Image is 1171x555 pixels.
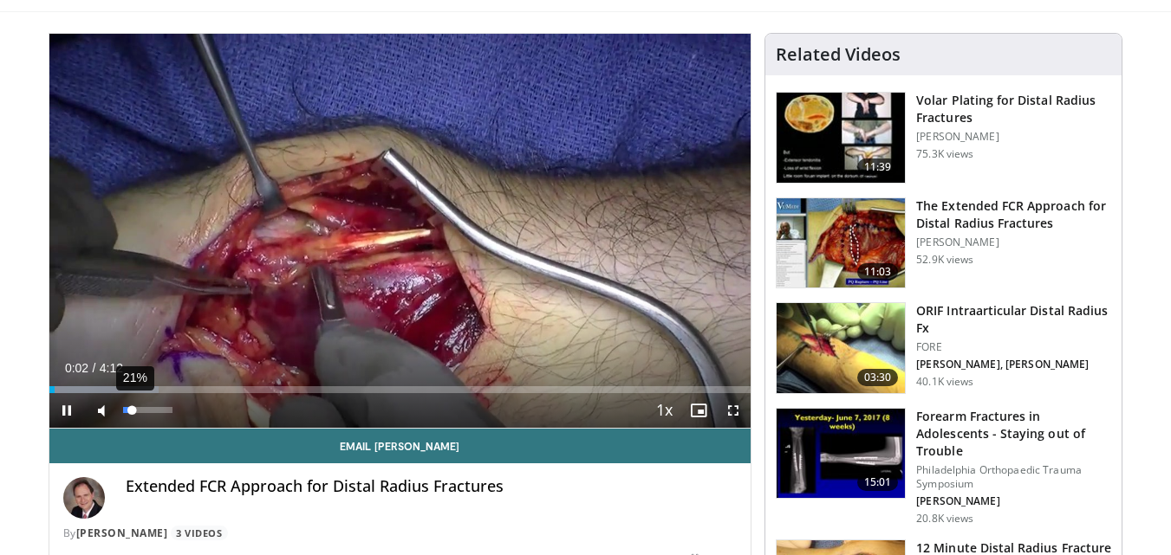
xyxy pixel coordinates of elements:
[84,393,119,428] button: Mute
[916,512,973,526] p: 20.8K views
[681,393,716,428] button: Enable picture-in-picture mode
[776,92,1111,184] a: 11:39 Volar Plating for Distal Radius Fractures [PERSON_NAME] 75.3K views
[171,526,228,540] a: 3 Videos
[49,386,751,393] div: Progress Bar
[126,477,738,496] h4: Extended FCR Approach for Distal Radius Fractures
[916,463,1111,491] p: Philadelphia Orthopaedic Trauma Symposium
[93,361,96,375] span: /
[777,198,905,288] img: 275697_0002_1.png.150x105_q85_crop-smart_upscale.jpg
[776,44,901,65] h4: Related Videos
[916,302,1111,337] h3: ORIF Intraarticular Distal Radius Fx
[776,197,1111,289] a: 11:03 The Extended FCR Approach for Distal Radius Fractures [PERSON_NAME] 52.9K views
[916,92,1111,126] h3: Volar Plating for Distal Radius Fractures
[916,147,973,161] p: 75.3K views
[916,236,1111,249] p: [PERSON_NAME]
[65,361,88,375] span: 0:02
[916,130,1111,144] p: [PERSON_NAME]
[49,393,84,428] button: Pause
[857,369,899,386] span: 03:30
[647,393,681,428] button: Playback Rate
[916,358,1111,371] p: [PERSON_NAME], [PERSON_NAME]
[49,34,751,429] video-js: Video Player
[916,340,1111,354] p: FORE
[123,407,172,413] div: Volume Level
[916,375,973,389] p: 40.1K views
[716,393,751,428] button: Fullscreen
[63,477,105,519] img: Avatar
[916,253,973,267] p: 52.9K views
[776,408,1111,526] a: 15:01 Forearm Fractures in Adolescents - Staying out of Trouble Philadelphia Orthopaedic Trauma S...
[916,408,1111,460] h3: Forearm Fractures in Adolescents - Staying out of Trouble
[857,158,899,176] span: 11:39
[857,474,899,491] span: 15:01
[777,93,905,183] img: Vumedi-_volar_plating_100006814_3.jpg.150x105_q85_crop-smart_upscale.jpg
[776,302,1111,394] a: 03:30 ORIF Intraarticular Distal Radius Fx FORE [PERSON_NAME], [PERSON_NAME] 40.1K views
[76,526,168,540] a: [PERSON_NAME]
[777,303,905,393] img: 212608_0000_1.png.150x105_q85_crop-smart_upscale.jpg
[49,429,751,463] a: Email [PERSON_NAME]
[916,494,1111,508] p: [PERSON_NAME]
[100,361,123,375] span: 4:12
[916,197,1111,232] h3: The Extended FCR Approach for Distal Radius Fractures
[777,409,905,499] img: 25619031-145e-4c60-a054-82f5ddb5a1ab.150x105_q85_crop-smart_upscale.jpg
[857,263,899,281] span: 11:03
[63,526,738,541] div: By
